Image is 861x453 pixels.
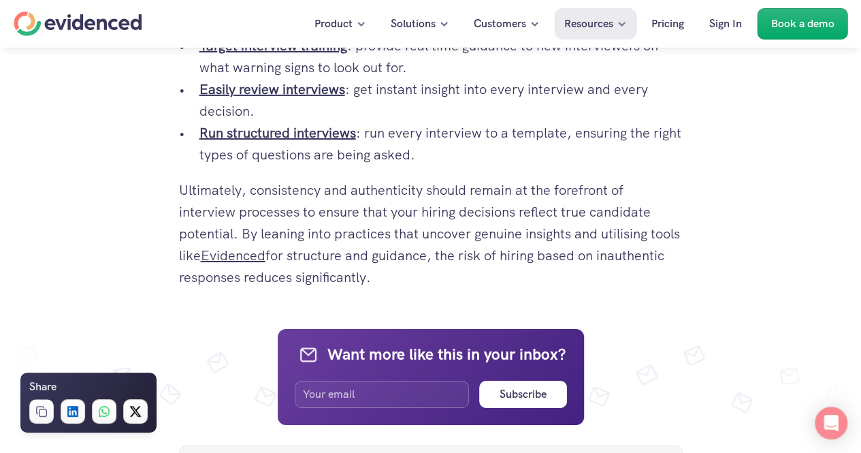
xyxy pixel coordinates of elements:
h6: Share [29,378,56,396]
div: Open Intercom Messenger [815,407,847,439]
a: Pricing [641,8,694,40]
input: Your email [295,381,470,408]
p: Book a demo [770,15,834,33]
a: Sign In [699,8,752,40]
p: Sign In [709,15,742,33]
h4: Want more like this in your inbox? [327,343,566,365]
h6: Subscribe [500,386,547,403]
p: : get instant insight into every interview and every decision. [199,78,683,122]
p: Solutions [391,15,436,33]
p: Customers [474,15,526,33]
p: Product [314,15,353,33]
a: Home [14,12,142,36]
button: Subscribe [479,381,566,408]
p: : run every interview to a template, ensuring the right types of questions are being asked. [199,122,683,166]
a: Run structured interviews [199,124,356,142]
p: Ultimately, consistency and authenticity should remain at the forefront of interview processes to... [179,179,683,288]
p: Resources [564,15,613,33]
a: Book a demo [757,8,847,40]
a: Evidenced [201,247,265,264]
p: Pricing [651,15,684,33]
